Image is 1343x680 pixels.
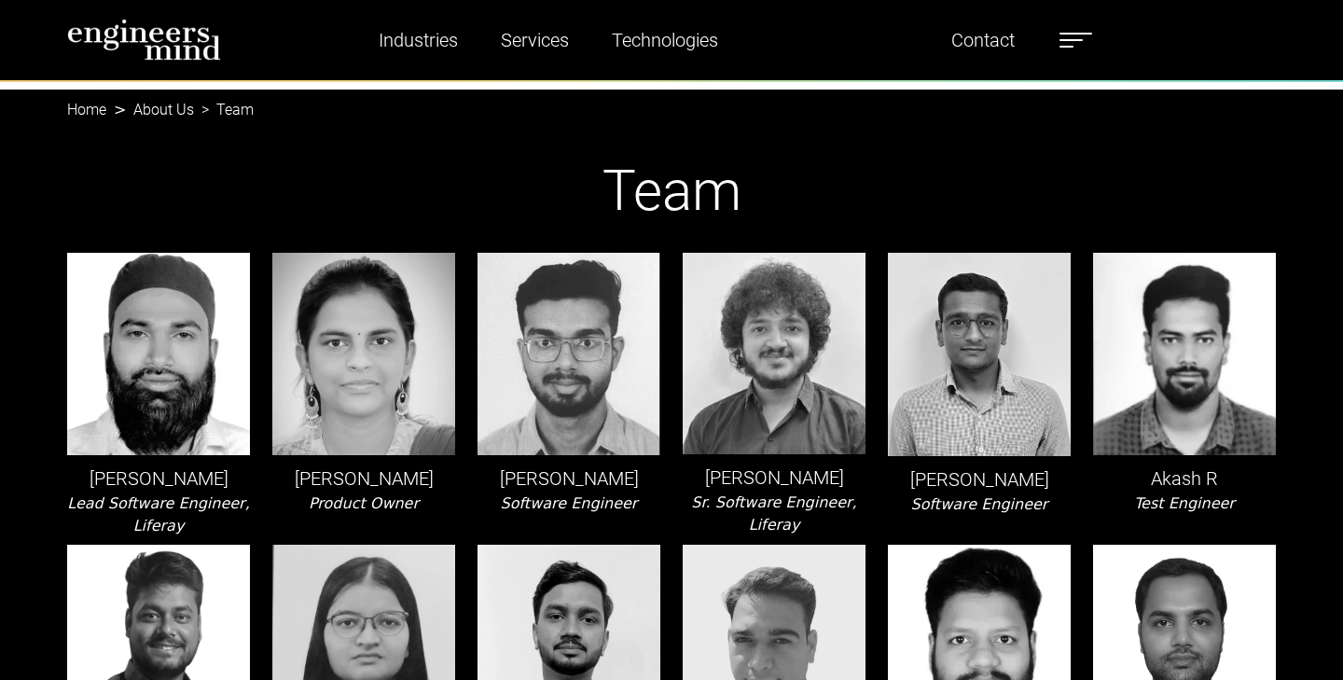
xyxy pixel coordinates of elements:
img: logo [67,19,221,61]
i: Lead Software Engineer, Liferay [67,494,249,534]
li: Team [194,99,254,121]
p: [PERSON_NAME] [683,464,865,492]
a: Technologies [604,19,726,62]
p: [PERSON_NAME] [478,465,660,493]
a: About Us [133,101,194,118]
a: Services [493,19,576,62]
img: leader-img [683,253,865,454]
a: Industries [371,19,465,62]
p: Akash R [1093,465,1276,493]
img: leader-img [67,253,250,455]
h1: Team [67,158,1276,225]
p: [PERSON_NAME] [67,465,250,493]
nav: breadcrumb [67,90,1276,112]
img: leader-img [478,253,660,455]
p: [PERSON_NAME] [888,465,1071,493]
p: [PERSON_NAME] [272,465,455,493]
i: Sr. Software Engineer, Liferay [691,493,856,534]
img: leader-img [888,253,1071,456]
img: leader-img [1093,253,1276,455]
i: Product Owner [309,494,419,512]
a: Home [67,101,106,118]
img: leader-img [272,253,455,455]
i: Test Engineer [1134,494,1235,512]
i: Software Engineer [911,495,1048,513]
a: Contact [944,19,1022,62]
i: Software Engineer [501,494,638,512]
